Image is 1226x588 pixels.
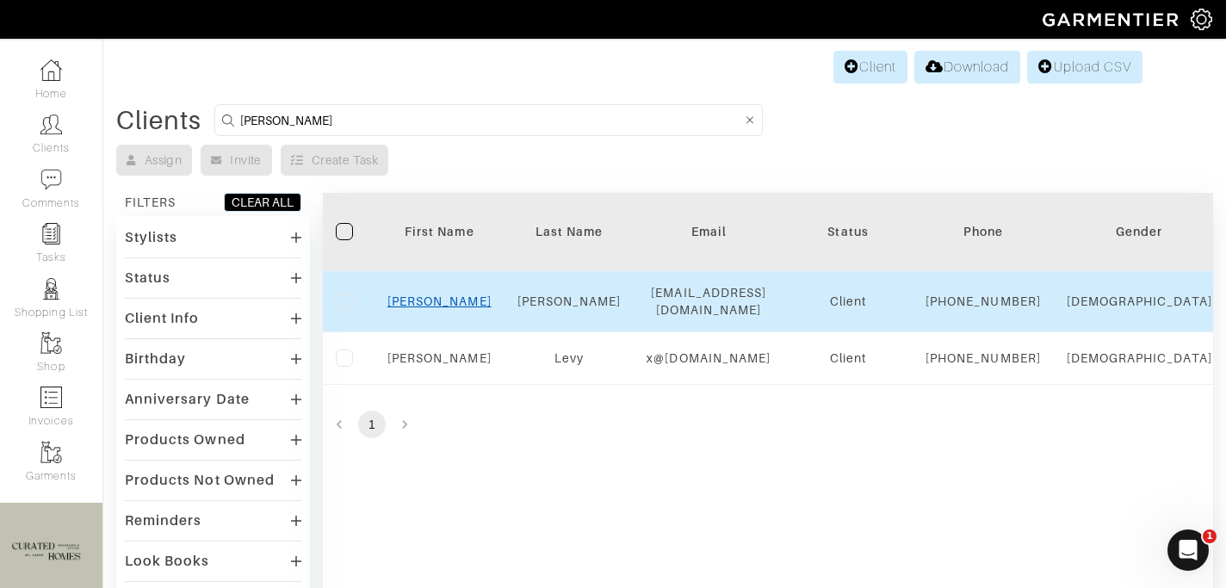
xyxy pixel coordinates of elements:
th: Toggle SortBy [783,193,913,271]
a: [PERSON_NAME] [387,294,492,308]
img: reminder-icon-8004d30b9f0a5d33ae49ab947aed9ed385cf756f9e5892f1edd6e32f2345188e.png [40,223,62,244]
th: Toggle SortBy [1054,193,1225,271]
div: FILTERS [125,194,176,211]
span: 1 [1203,529,1217,543]
div: Products Not Owned [125,472,275,489]
div: CLEAR ALL [232,194,294,211]
div: Products Owned [125,431,245,449]
a: [PERSON_NAME] [387,351,492,365]
button: CLEAR ALL [224,193,301,212]
img: orders-icon-0abe47150d42831381b5fb84f609e132dff9fe21cb692f30cb5eec754e2cba89.png [40,387,62,408]
a: Upload CSV [1027,51,1142,84]
div: [DEMOGRAPHIC_DATA] [1067,350,1212,367]
div: [PHONE_NUMBER] [926,350,1041,367]
div: Status [796,223,900,240]
div: Status [125,269,170,287]
div: Reminders [125,512,201,529]
div: [DEMOGRAPHIC_DATA] [1067,293,1212,310]
a: Download [914,51,1020,84]
div: Gender [1067,223,1212,240]
a: Levy [554,351,584,365]
div: Stylists [125,229,177,246]
div: Phone [926,223,1041,240]
div: Clients [116,112,201,129]
div: Look Books [125,553,210,570]
div: Client Info [125,310,200,327]
th: Toggle SortBy [505,193,635,271]
div: x@[DOMAIN_NAME] [647,350,771,367]
div: Anniversary Date [125,391,250,408]
img: clients-icon-6bae9207a08558b7cb47a8932f037763ab4055f8c8b6bfacd5dc20c3e0201464.png [40,114,62,135]
div: First Name [387,223,492,240]
button: page 1 [358,411,386,438]
img: comment-icon-a0a6a9ef722e966f86d9cbdc48e553b5cf19dbc54f86b18d962a5391bc8f6eb6.png [40,169,62,190]
div: Email [647,223,771,240]
img: garmentier-logo-header-white-b43fb05a5012e4ada735d5af1a66efaba907eab6374d6393d1fbf88cb4ef424d.png [1034,4,1191,34]
iframe: Intercom live chat [1167,529,1209,571]
img: stylists-icon-eb353228a002819b7ec25b43dbf5f0378dd9e0616d9560372ff212230b889e62.png [40,278,62,300]
div: Birthday [125,350,186,368]
a: Client [833,51,907,84]
div: Client [796,293,900,310]
div: [PHONE_NUMBER] [926,293,1041,310]
div: [EMAIL_ADDRESS][DOMAIN_NAME] [647,284,771,319]
img: garments-icon-b7da505a4dc4fd61783c78ac3ca0ef83fa9d6f193b1c9dc38574b1d14d53ca28.png [40,442,62,463]
div: Client [796,350,900,367]
img: garments-icon-b7da505a4dc4fd61783c78ac3ca0ef83fa9d6f193b1c9dc38574b1d14d53ca28.png [40,332,62,354]
img: gear-icon-white-bd11855cb880d31180b6d7d6211b90ccbf57a29d726f0c71d8c61bd08dd39cc2.png [1191,9,1212,30]
input: Search by name, email, phone, city, or state [240,109,742,131]
nav: pagination navigation [323,411,1213,438]
div: Last Name [517,223,622,240]
a: [PERSON_NAME] [517,294,622,308]
img: dashboard-icon-dbcd8f5a0b271acd01030246c82b418ddd0df26cd7fceb0bd07c9910d44c42f6.png [40,59,62,81]
th: Toggle SortBy [375,193,505,271]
